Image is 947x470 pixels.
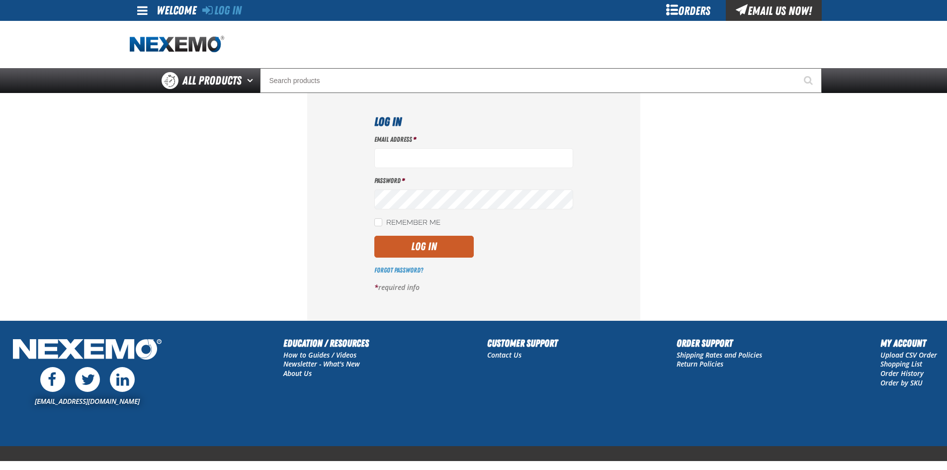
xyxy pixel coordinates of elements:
[880,369,924,378] a: Order History
[130,36,224,53] img: Nexemo logo
[880,350,937,360] a: Upload CSV Order
[374,135,573,144] label: Email Address
[283,336,369,351] h2: Education / Resources
[797,68,822,93] button: Start Searching
[880,359,922,369] a: Shopping List
[130,36,224,53] a: Home
[202,3,242,17] a: Log In
[283,369,312,378] a: About Us
[10,336,165,365] img: Nexemo Logo
[374,218,440,228] label: Remember Me
[374,236,474,258] button: Log In
[677,350,762,360] a: Shipping Rates and Policies
[677,359,723,369] a: Return Policies
[182,72,242,90] span: All Products
[880,336,937,351] h2: My Account
[880,378,923,387] a: Order by SKU
[283,350,356,360] a: How to Guides / Videos
[374,218,382,226] input: Remember Me
[283,359,360,369] a: Newsletter - What's New
[487,336,558,351] h2: Customer Support
[260,68,822,93] input: Search
[374,283,573,292] p: required info
[677,336,762,351] h2: Order Support
[487,350,521,360] a: Contact Us
[374,113,573,131] h1: Log In
[35,396,140,406] a: [EMAIL_ADDRESS][DOMAIN_NAME]
[374,266,423,274] a: Forgot Password?
[244,68,260,93] button: Open All Products pages
[374,176,573,186] label: Password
